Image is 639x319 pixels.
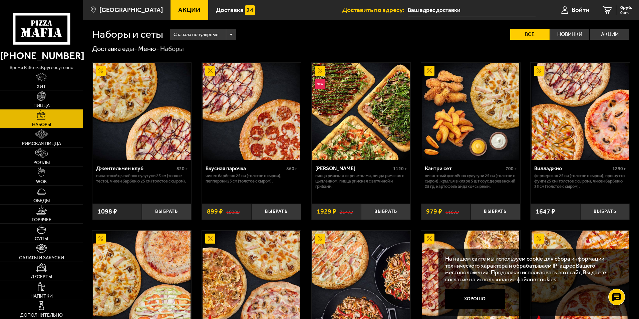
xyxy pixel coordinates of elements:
a: АкционныйНовинкаМама Миа [312,63,411,160]
img: Акционный [315,234,325,244]
div: [PERSON_NAME] [315,165,392,172]
img: Акционный [424,66,434,76]
span: Горячее [32,218,51,222]
div: Вилладжио [534,165,611,172]
span: Доставить по адресу: [342,7,408,13]
span: Войти [572,7,589,13]
div: Джентельмен клуб [96,165,175,172]
a: АкционныйКантри сет [421,63,520,160]
span: Обеды [33,199,50,203]
div: Кантри сет [425,165,504,172]
span: 700 г [506,166,517,172]
span: 0 руб. [620,5,632,10]
p: Пицца Римская с креветками, Пицца Римская с цыплёнком, Пицца Римская с ветчиной и грибами. [315,173,407,189]
img: Кантри сет [422,63,519,160]
a: АкционныйДжентельмен клуб [92,63,192,160]
span: Пицца [33,103,50,108]
p: На нашем сайте мы используем cookie для сбора информации технического характера и обрабатываем IP... [445,255,620,283]
button: Выбрать [252,204,301,220]
s: 1098 ₽ [226,208,240,215]
span: Салаты и закуски [19,256,64,260]
span: Хит [37,84,46,89]
img: Акционный [315,66,325,76]
img: Акционный [96,234,106,244]
div: Наборы [160,45,184,53]
p: Пикантный цыплёнок сулугуни 25 см (толстое с сыром), крылья в кляре 5 шт соус деревенский 25 гр, ... [425,173,517,189]
span: 1647 ₽ [536,208,555,215]
span: Дополнительно [20,313,63,318]
span: Акции [178,7,201,13]
s: 2147 ₽ [340,208,353,215]
span: 899 ₽ [207,208,223,215]
p: Пикантный цыплёнок сулугуни 25 см (тонкое тесто), Чикен Барбекю 25 см (толстое с сыром). [96,173,188,184]
img: Акционный [205,66,215,76]
span: 1120 г [393,166,407,172]
span: Супы [35,237,48,241]
span: [GEOGRAPHIC_DATA] [99,7,163,13]
button: Хорошо [445,289,505,309]
span: WOK [36,180,47,184]
img: Акционный [424,234,434,244]
label: Акции [590,29,629,40]
span: 979 ₽ [426,208,442,215]
img: Новинка [315,79,325,89]
p: Чикен Барбекю 25 см (толстое с сыром), Пепперони 25 см (толстое с сыром). [206,173,297,184]
img: Джентельмен клуб [93,63,191,160]
img: Вкусная парочка [203,63,300,160]
a: Доставка еды- [92,45,137,53]
label: Все [510,29,550,40]
a: АкционныйВкусная парочка [202,63,301,160]
img: Акционный [534,66,544,76]
h1: Наборы и сеты [92,29,163,40]
span: Напитки [30,294,53,299]
span: 1929 ₽ [317,208,336,215]
button: Выбрать [580,204,630,220]
a: АкционныйВилладжио [531,63,630,160]
span: Десерты [31,275,52,279]
button: Выбрать [361,204,410,220]
img: Мама Миа [312,63,410,160]
span: 820 г [177,166,188,172]
label: Новинки [550,29,590,40]
span: Сначала популярные [174,28,218,41]
span: 1290 г [612,166,626,172]
input: Ваш адрес доставки [408,4,536,16]
span: 0 шт. [620,11,632,15]
span: Доставка [216,7,244,13]
a: Меню- [138,45,159,53]
span: 860 г [286,166,297,172]
img: Акционный [534,234,544,244]
img: 15daf4d41897b9f0e9f617042186c801.svg [245,5,255,15]
p: Фермерская 25 см (толстое с сыром), Прошутто Фунги 25 см (толстое с сыром), Чикен Барбекю 25 см (... [534,173,626,189]
span: Римская пицца [22,141,61,146]
span: 1098 ₽ [97,208,117,215]
s: 1167 ₽ [445,208,459,215]
button: Выбрать [470,204,520,220]
img: Вилладжио [532,63,629,160]
img: Акционный [205,234,215,244]
img: Акционный [96,66,106,76]
span: Наборы [32,122,51,127]
div: Вкусная парочка [206,165,285,172]
span: Роллы [33,161,50,165]
button: Выбрать [142,204,191,220]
